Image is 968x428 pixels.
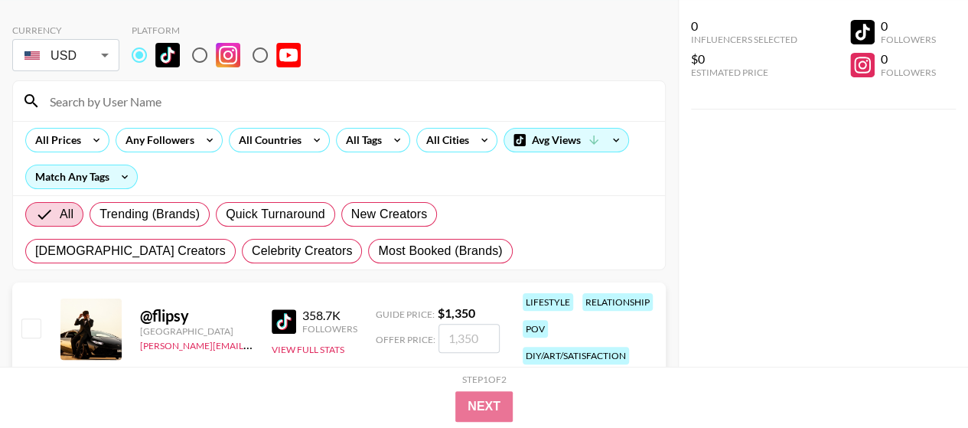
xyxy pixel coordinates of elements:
div: Any Followers [116,129,197,152]
a: [PERSON_NAME][EMAIL_ADDRESS][DOMAIN_NAME] [140,337,367,351]
span: [DEMOGRAPHIC_DATA] Creators [35,242,226,260]
span: Quick Turnaround [226,205,325,224]
div: relationship [582,293,653,311]
img: YouTube [276,43,301,67]
img: Instagram [216,43,240,67]
div: Currency [12,25,119,36]
div: Followers [881,67,936,78]
div: USD [15,42,116,69]
span: Guide Price: [376,309,435,320]
div: $0 [691,51,797,67]
div: 0 [881,51,936,67]
span: New Creators [351,205,428,224]
div: Step 1 of 2 [462,374,507,385]
div: Match Any Tags [26,165,137,188]
button: Next [455,391,513,422]
div: Influencers Selected [691,34,797,45]
div: All Countries [230,129,305,152]
div: Platform [132,25,313,36]
div: Followers [881,34,936,45]
input: Search by User Name [41,89,656,113]
div: lifestyle [523,293,573,311]
iframe: Drift Widget Chat Controller [891,351,950,410]
img: TikTok [272,309,296,334]
strong: $ 1,350 [438,305,475,320]
span: Trending (Brands) [99,205,200,224]
div: pov [523,320,548,338]
div: All Cities [417,129,472,152]
div: @ flipsy [140,306,253,325]
span: Celebrity Creators [252,242,353,260]
button: View Full Stats [272,344,344,355]
div: All Prices [26,129,84,152]
input: 1,350 [438,324,500,353]
div: diy/art/satisfaction [523,347,629,364]
div: All Tags [337,129,385,152]
div: Avg Views [504,129,628,152]
div: Estimated Price [691,67,797,78]
img: TikTok [155,43,180,67]
span: Most Booked (Brands) [378,242,502,260]
div: 358.7K [302,308,357,323]
div: Followers [302,323,357,335]
span: All [60,205,73,224]
div: 0 [691,18,797,34]
div: [GEOGRAPHIC_DATA] [140,325,253,337]
div: 0 [881,18,936,34]
span: Offer Price: [376,334,435,345]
